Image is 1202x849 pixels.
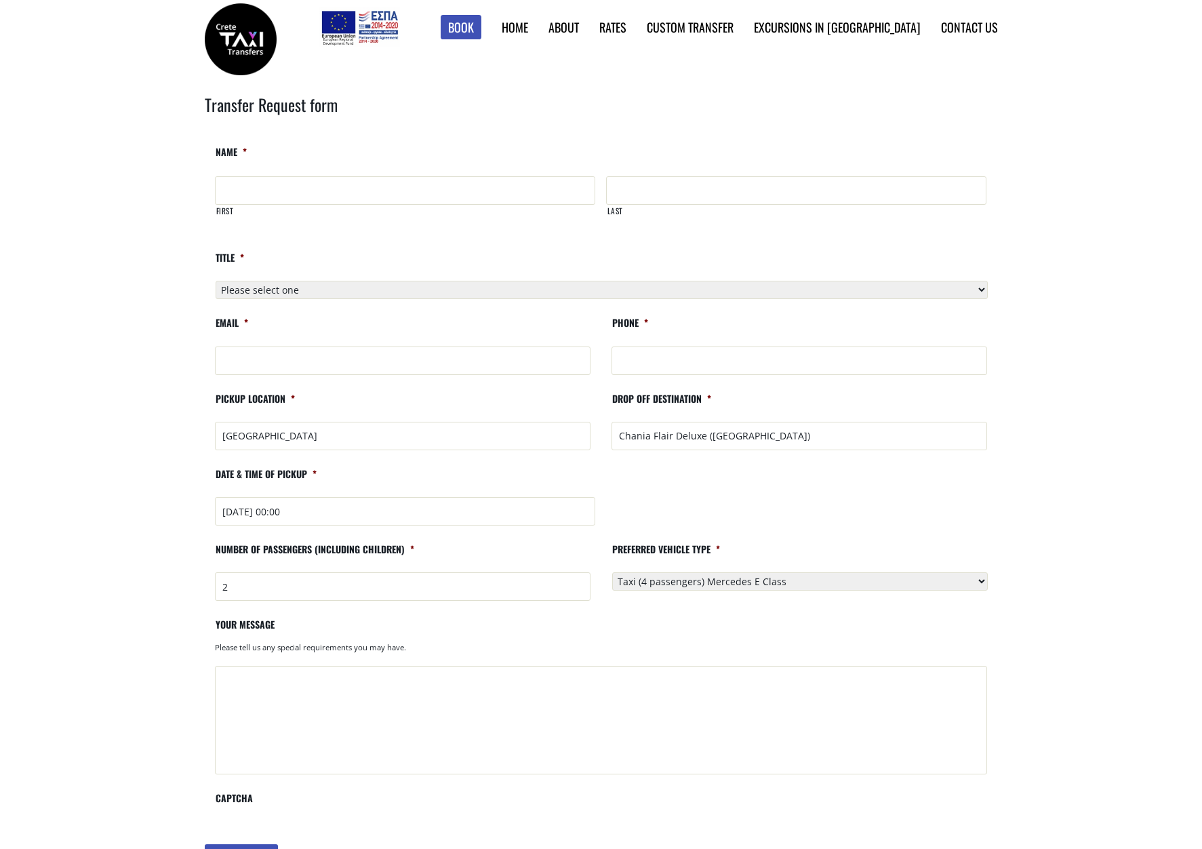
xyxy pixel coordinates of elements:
[612,543,720,567] label: Preferred vehicle type
[216,205,595,228] label: First
[215,468,317,492] label: Date & time of pickup
[612,393,711,416] label: Drop off destination
[607,205,986,228] label: Last
[215,146,247,170] label: Name
[548,18,579,36] a: About
[599,18,626,36] a: Rates
[215,393,295,416] label: Pickup location
[319,7,400,47] img: e-bannersEUERDF180X90.jpg
[647,18,734,36] a: Custom Transfer
[215,642,987,660] div: Please tell us any special requirements you may have.
[215,618,275,642] label: Your message
[215,317,248,340] label: Email
[205,31,277,45] a: Crete Taxi Transfers | Crete Taxi Transfers search results | Crete Taxi Transfers
[215,252,244,275] label: Title
[215,543,414,567] label: Number of passengers (including children)
[205,93,998,135] h2: Transfer Request form
[502,18,528,36] a: Home
[441,15,481,40] a: Book
[754,18,921,36] a: Excursions in [GEOGRAPHIC_DATA]
[205,3,277,75] img: Crete Taxi Transfers | Crete Taxi Transfers search results | Crete Taxi Transfers
[215,792,253,816] label: CAPTCHA
[941,18,998,36] a: Contact us
[612,317,648,340] label: Phone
